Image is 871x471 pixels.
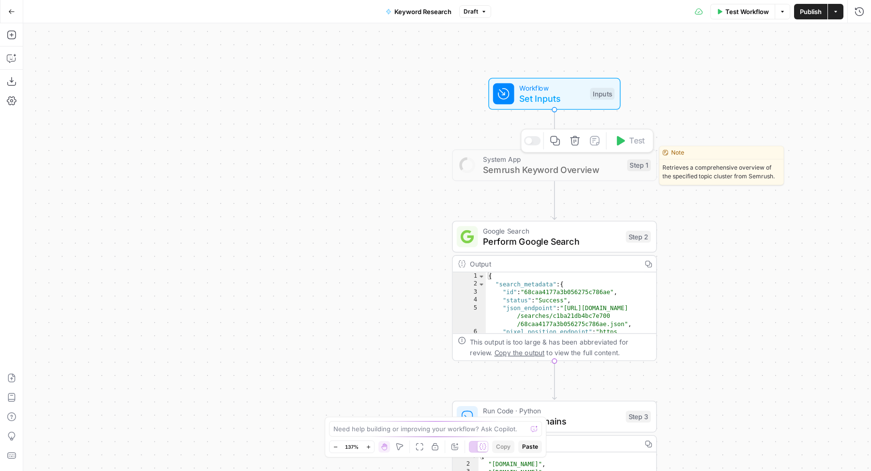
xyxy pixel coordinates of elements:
[660,146,783,159] div: Note
[483,163,622,176] span: Semrush Keyword Overview
[626,410,651,423] div: Step 3
[522,442,538,451] span: Paste
[629,135,645,147] span: Test
[710,4,775,19] button: Test Workflow
[725,7,769,16] span: Test Workflow
[345,443,359,451] span: 137%
[553,181,556,220] g: Edge from step_1 to step_2
[496,442,511,451] span: Copy
[478,281,485,288] span: Toggle code folding, rows 2 through 12
[609,132,650,149] button: Test
[553,361,556,399] g: Edge from step_2 to step_3
[483,225,620,236] span: Google Search
[483,154,622,165] span: System App
[453,460,479,468] div: 2
[453,288,486,296] div: 3
[478,272,485,280] span: Toggle code folding, rows 1 through 440
[453,296,486,304] div: 4
[394,7,451,16] span: Keyword Research
[794,4,827,19] button: Publish
[453,281,486,288] div: 2
[470,258,636,269] div: Output
[483,235,620,248] span: Perform Google Search
[453,304,486,328] div: 5
[519,92,585,105] span: Set Inputs
[626,231,651,243] div: Step 2
[627,159,651,172] div: Step 1
[470,337,651,358] div: This output is too large & has been abbreviated for review. to view the full content.
[380,4,457,19] button: Keyword Research
[459,5,491,18] button: Draft
[470,439,636,449] div: Output
[453,272,486,280] div: 1
[452,78,657,110] div: WorkflowSet InputsInputs
[492,440,514,453] button: Copy
[590,88,615,100] div: Inputs
[452,221,657,361] div: Google SearchPerform Google SearchStep 2Output{ "search_metadata":{ "id":"68caa4177a3b056275c786a...
[483,406,620,416] span: Run Code · Python
[483,415,620,428] span: Extract Top Domains
[660,159,783,185] span: Retrieves a comprehensive overview of the specified topic cluster from Semrush.
[495,348,545,356] span: Copy the output
[800,7,822,16] span: Publish
[452,149,657,181] div: System AppSemrush Keyword OverviewStep 1Test
[518,440,542,453] button: Paste
[519,82,585,93] span: Workflow
[453,328,486,368] div: 6
[464,7,478,16] span: Draft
